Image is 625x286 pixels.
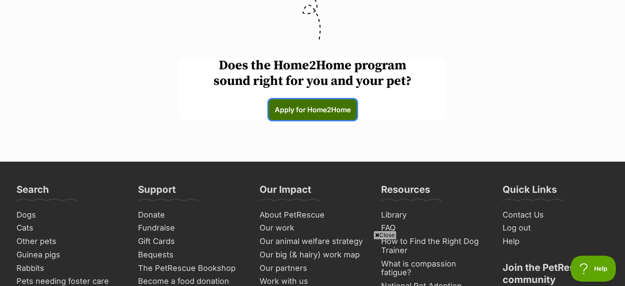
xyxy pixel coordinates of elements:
span: Close [373,231,397,239]
h2: Does the Home2Home program sound right for you and your pet? [179,58,446,89]
a: Contact Us [499,208,612,222]
a: Rabbits [13,262,126,275]
a: Dogs [13,208,126,222]
a: About PetRescue [256,208,369,222]
iframe: Help Scout Beacon - Open [571,256,616,282]
h3: Resources [381,183,430,201]
h3: Search [16,183,49,201]
a: Other pets [13,235,126,248]
a: Donate [135,208,247,222]
a: Gift Cards [135,235,247,248]
a: Log out [499,221,612,235]
a: Fundraise [135,221,247,235]
a: How to Find the Right Dog Trainer [378,235,490,257]
span: Apply for Home2Home [275,104,351,115]
h3: Support [138,183,176,201]
a: FAQ [378,221,490,235]
a: Guinea pigs [13,248,126,262]
a: Our animal welfare strategy [256,235,369,248]
a: Cats [13,221,126,235]
a: Library [378,208,490,222]
a: Our work [256,221,369,235]
iframe: Advertisement [102,243,523,282]
h3: Our Impact [260,183,311,201]
h3: Quick Links [503,183,557,201]
a: Apply for Home2Home [269,99,357,120]
a: Help [499,235,612,248]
